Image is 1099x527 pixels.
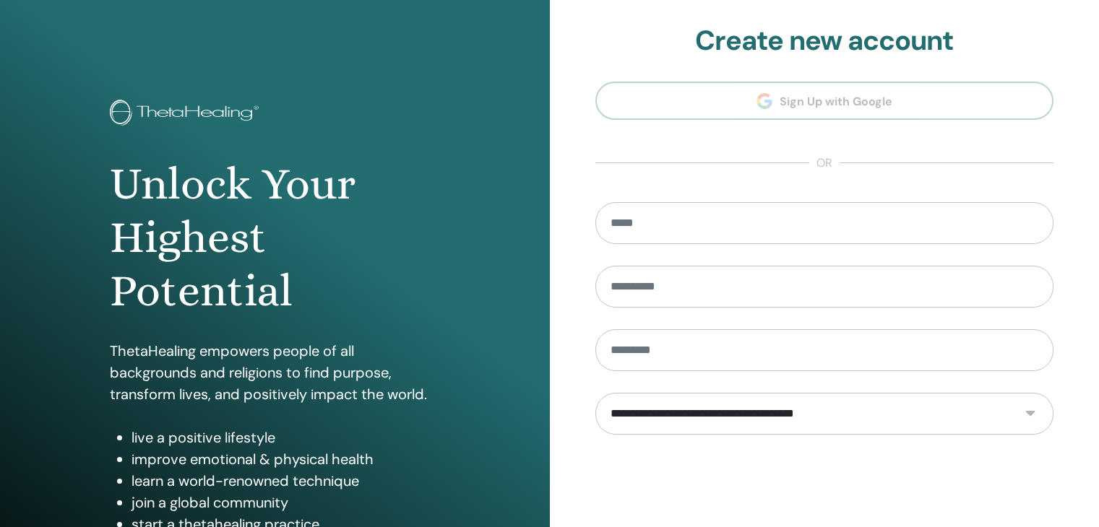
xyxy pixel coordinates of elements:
[595,25,1054,58] h2: Create new account
[110,157,440,318] h1: Unlock Your Highest Potential
[715,456,934,513] iframe: reCAPTCHA
[132,492,440,513] li: join a global community
[132,448,440,470] li: improve emotional & physical health
[132,470,440,492] li: learn a world-renowned technique
[809,154,840,172] span: or
[132,427,440,448] li: live a positive lifestyle
[110,340,440,405] p: ThetaHealing empowers people of all backgrounds and religions to find purpose, transform lives, a...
